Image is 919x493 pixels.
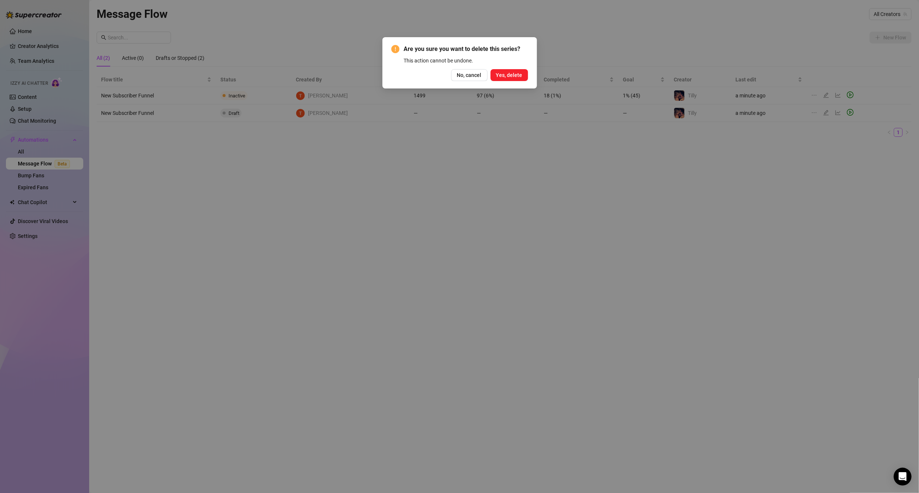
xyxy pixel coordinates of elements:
span: exclamation-circle [391,45,399,53]
span: Yes, delete [496,72,522,78]
span: No, cancel [457,72,482,78]
button: Yes, delete [491,69,528,81]
div: Open Intercom Messenger [894,468,912,486]
button: No, cancel [451,69,488,81]
div: This action cannot be undone. [404,57,528,65]
span: Are you sure you want to delete this series? [404,45,528,54]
